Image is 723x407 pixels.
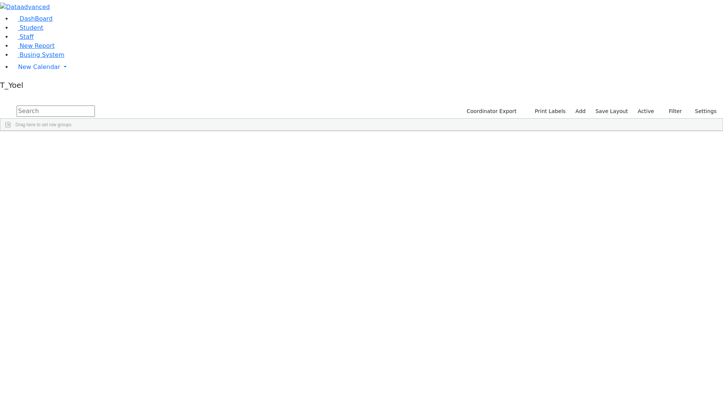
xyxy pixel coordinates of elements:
[12,51,64,58] a: Busing System
[20,51,64,58] span: Busing System
[659,106,685,117] button: Filter
[592,106,631,117] button: Save Layout
[572,106,589,117] a: Add
[685,106,720,117] button: Settings
[15,122,72,127] span: Drag here to set row groups
[12,60,723,75] a: New Calendar
[20,15,53,22] span: DashBoard
[20,33,34,40] span: Staff
[20,42,55,49] span: New Report
[12,42,55,49] a: New Report
[17,106,95,117] input: Search
[18,63,60,70] span: New Calendar
[12,33,34,40] a: Staff
[20,24,43,31] span: Student
[526,106,569,117] button: Print Labels
[12,15,53,22] a: DashBoard
[462,106,520,117] button: Coordinator Export
[635,106,657,117] label: Active
[12,24,43,31] a: Student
